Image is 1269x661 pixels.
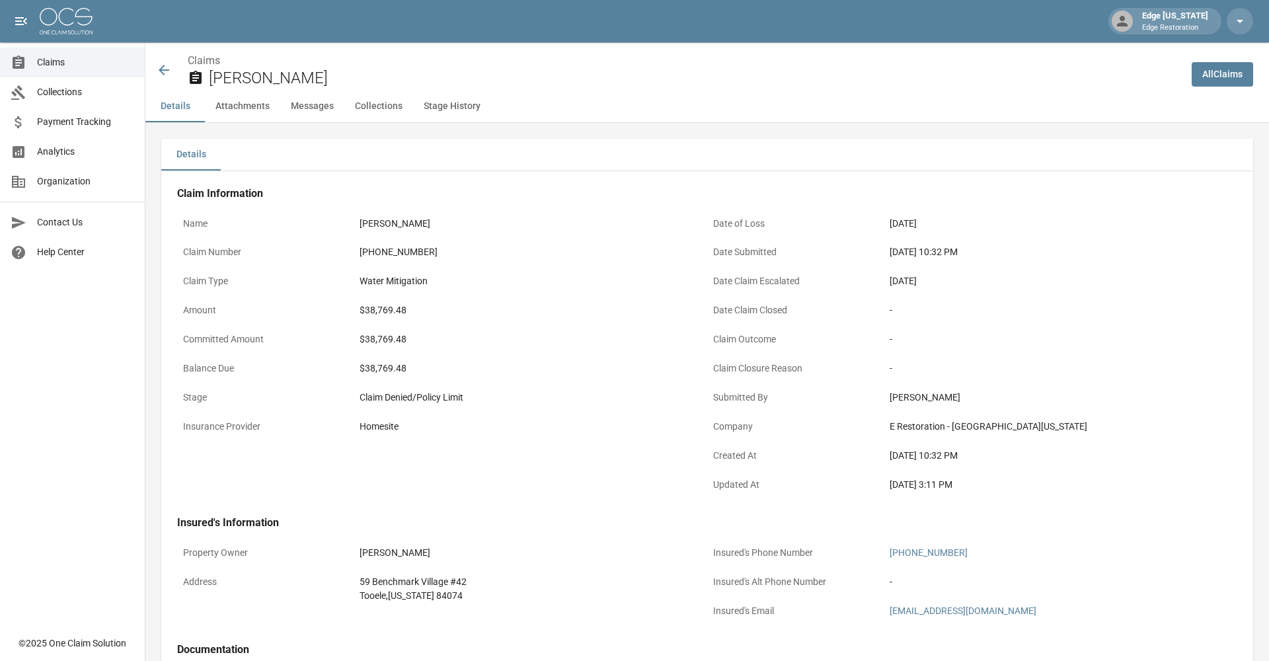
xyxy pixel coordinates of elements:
[37,245,134,259] span: Help Center
[707,297,884,323] p: Date Claim Closed
[360,245,701,259] div: [PHONE_NUMBER]
[37,115,134,129] span: Payment Tracking
[890,605,1036,616] a: [EMAIL_ADDRESS][DOMAIN_NAME]
[707,598,884,624] p: Insured's Email
[707,268,884,294] p: Date Claim Escalated
[890,575,1231,589] div: -
[145,91,205,122] button: Details
[707,472,884,498] p: Updated At
[707,569,884,595] p: Insured's Alt Phone Number
[280,91,344,122] button: Messages
[707,327,884,352] p: Claim Outcome
[177,297,354,323] p: Amount
[188,54,220,67] a: Claims
[413,91,491,122] button: Stage History
[707,239,884,265] p: Date Submitted
[344,91,413,122] button: Collections
[177,356,354,381] p: Balance Due
[177,187,1237,200] h4: Claim Information
[890,245,1231,259] div: [DATE] 10:32 PM
[40,8,93,34] img: ocs-logo-white-transparent.png
[707,414,884,440] p: Company
[890,217,1231,231] div: [DATE]
[360,589,701,603] div: Tooele , [US_STATE] 84074
[890,420,1231,434] div: E Restoration - [GEOGRAPHIC_DATA][US_STATE]
[890,303,1231,317] div: -
[890,332,1231,346] div: -
[177,239,354,265] p: Claim Number
[177,385,354,410] p: Stage
[177,569,354,595] p: Address
[707,540,884,566] p: Insured's Phone Number
[209,69,1181,88] h2: [PERSON_NAME]
[360,362,701,375] div: $38,769.48
[360,420,701,434] div: Homesite
[177,268,354,294] p: Claim Type
[360,391,701,405] div: Claim Denied/Policy Limit
[188,53,1181,69] nav: breadcrumb
[37,175,134,188] span: Organization
[360,274,701,288] div: Water Mitigation
[360,217,701,231] div: [PERSON_NAME]
[205,91,280,122] button: Attachments
[37,56,134,69] span: Claims
[177,414,354,440] p: Insurance Provider
[890,449,1231,463] div: [DATE] 10:32 PM
[360,332,701,346] div: $38,769.48
[360,575,701,589] div: 59 Benchmark Village #42
[360,303,701,317] div: $38,769.48
[890,547,968,558] a: [PHONE_NUMBER]
[37,145,134,159] span: Analytics
[145,91,1269,122] div: anchor tabs
[707,385,884,410] p: Submitted By
[890,362,1231,375] div: -
[37,215,134,229] span: Contact Us
[161,139,1253,171] div: details tabs
[177,327,354,352] p: Committed Amount
[177,540,354,566] p: Property Owner
[19,637,126,650] div: © 2025 One Claim Solution
[177,643,1237,656] h4: Documentation
[1137,9,1213,33] div: Edge [US_STATE]
[161,139,221,171] button: Details
[707,211,884,237] p: Date of Loss
[707,443,884,469] p: Created At
[37,85,134,99] span: Collections
[890,274,1231,288] div: [DATE]
[1142,22,1208,34] p: Edge Restoration
[177,211,354,237] p: Name
[360,546,701,560] div: [PERSON_NAME]
[890,391,1231,405] div: [PERSON_NAME]
[890,478,1231,492] div: [DATE] 3:11 PM
[177,516,1237,529] h4: Insured's Information
[1192,62,1253,87] a: AllClaims
[8,8,34,34] button: open drawer
[707,356,884,381] p: Claim Closure Reason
